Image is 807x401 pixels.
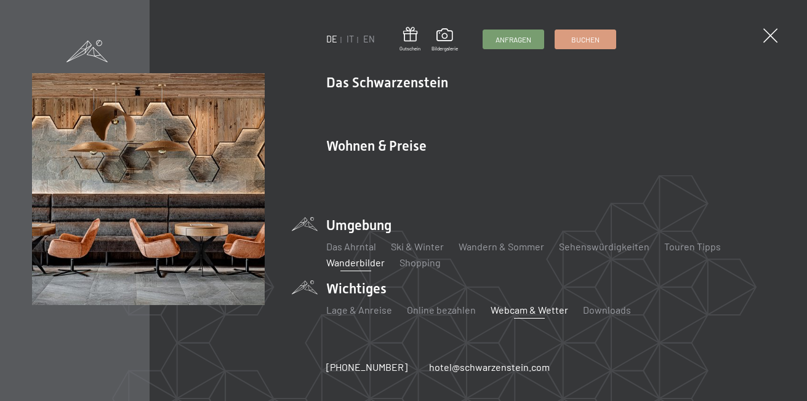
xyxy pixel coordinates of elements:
[429,360,550,374] a: hotel@schwarzenstein.com
[432,46,458,52] span: Bildergalerie
[555,30,616,49] a: Buchen
[326,361,408,373] span: [PHONE_NUMBER]
[571,34,600,45] span: Buchen
[32,73,265,306] img: Wellnesshotels - Bar - Spieltische - Kinderunterhaltung
[407,304,476,316] a: Online bezahlen
[583,304,631,316] a: Downloads
[399,27,420,52] a: Gutschein
[399,46,420,52] span: Gutschein
[559,240,649,252] a: Sehenswürdigkeiten
[363,34,375,44] a: EN
[326,240,376,252] a: Das Ahrntal
[391,240,444,252] a: Ski & Winter
[496,34,531,45] span: Anfragen
[347,34,354,44] a: IT
[491,304,568,316] a: Webcam & Wetter
[432,28,458,52] a: Bildergalerie
[326,256,385,268] a: Wanderbilder
[326,360,408,374] a: [PHONE_NUMBER]
[664,240,721,252] a: Touren Tipps
[399,256,441,268] a: Shopping
[459,240,544,252] a: Wandern & Sommer
[326,34,337,44] a: DE
[326,304,392,316] a: Lage & Anreise
[483,30,544,49] a: Anfragen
